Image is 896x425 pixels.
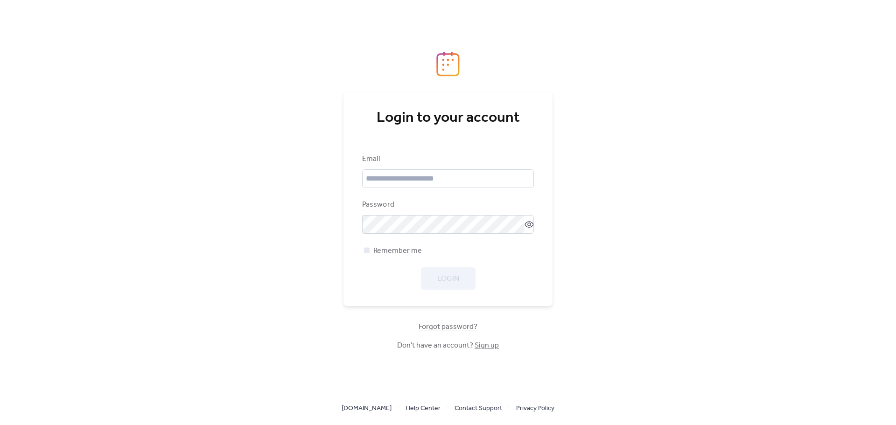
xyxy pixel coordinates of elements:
span: Forgot password? [419,321,477,333]
span: Don't have an account? [397,340,499,351]
span: Contact Support [455,403,502,414]
a: Sign up [475,338,499,353]
div: Login to your account [362,109,534,127]
a: Forgot password? [419,324,477,329]
span: Remember me [373,245,422,257]
a: Help Center [406,402,441,414]
a: Privacy Policy [516,402,554,414]
span: Help Center [406,403,441,414]
img: logo [436,51,460,77]
span: Privacy Policy [516,403,554,414]
span: [DOMAIN_NAME] [342,403,392,414]
a: [DOMAIN_NAME] [342,402,392,414]
div: Password [362,199,532,210]
div: Email [362,153,532,165]
a: Contact Support [455,402,502,414]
